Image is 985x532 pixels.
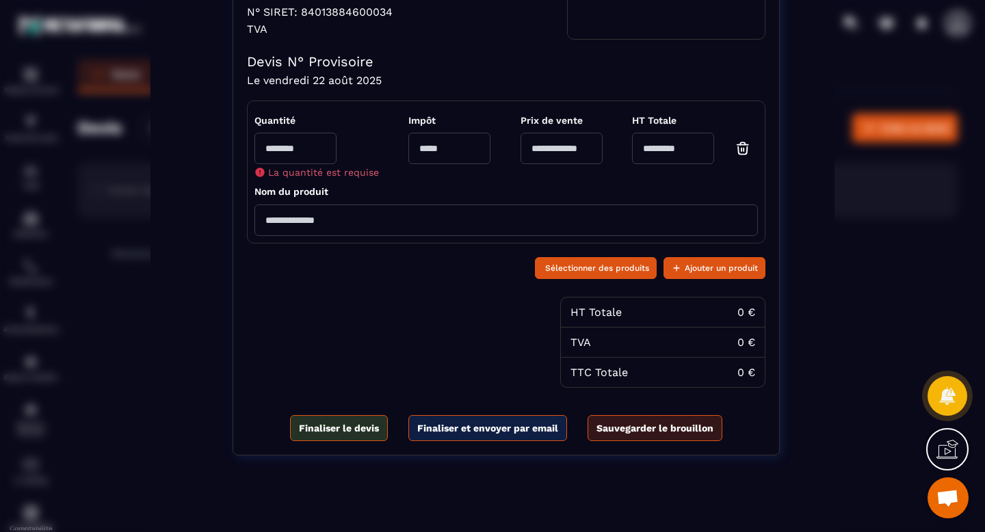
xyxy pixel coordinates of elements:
h4: Devis N° Provisoire [247,53,765,70]
button: Finaliser le devis [290,415,388,441]
span: HT Totale [632,115,758,126]
p: TVA [247,23,430,36]
div: 0 € [737,306,755,319]
span: Nom du produit [254,186,328,197]
span: Quantité [254,115,379,126]
button: Ajouter un produit [664,257,765,279]
span: Finaliser le devis [299,421,379,435]
span: La quantité est requise [268,167,379,178]
div: 0 € [737,336,755,349]
button: Sauvegarder le brouillon [588,415,722,441]
button: Sélectionner des produits [535,257,657,279]
span: Impôt [408,115,490,126]
div: TTC Totale [570,366,628,379]
span: Ajouter un produit [685,261,758,275]
a: Ouvrir le chat [928,477,969,518]
button: Finaliser et envoyer par email [408,415,567,441]
span: Prix de vente [521,115,603,126]
span: Sauvegarder le brouillon [596,421,713,435]
div: 0 € [737,366,755,379]
div: HT Totale [570,306,622,319]
h4: Le vendredi 22 août 2025 [247,74,765,87]
p: N° SIRET: 84013884600034 [247,5,430,18]
div: TVA [570,336,591,349]
span: Sélectionner des produits [545,261,649,275]
span: Finaliser et envoyer par email [417,421,558,435]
